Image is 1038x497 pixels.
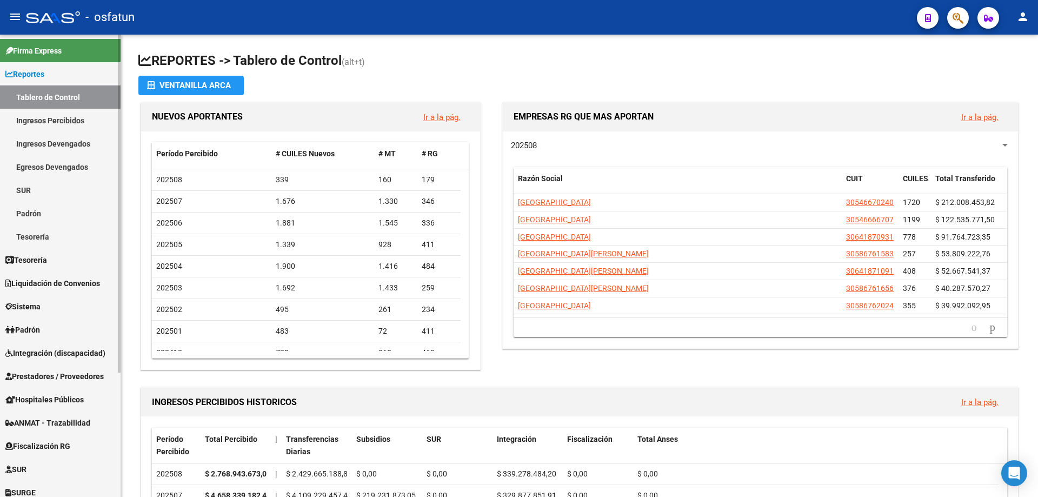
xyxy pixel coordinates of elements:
[378,238,413,251] div: 928
[427,435,441,443] span: SUR
[5,45,62,57] span: Firma Express
[967,322,982,334] a: go to previous page
[5,277,100,289] span: Liquidación de Convenios
[935,267,990,275] span: $ 52.667.541,37
[518,301,591,310] span: [GEOGRAPHIC_DATA]
[518,198,591,207] span: [GEOGRAPHIC_DATA]
[846,215,894,224] span: 30546666707
[518,249,649,258] span: [GEOGRAPHIC_DATA][PERSON_NAME]
[422,149,438,158] span: # RG
[156,262,182,270] span: 202504
[903,215,920,224] span: 1199
[378,174,413,186] div: 160
[5,370,104,382] span: Prestadores / Proveedores
[846,174,863,183] span: CUIT
[633,428,999,463] datatable-header-cell: Total Anses
[156,218,182,227] span: 202506
[152,142,271,165] datatable-header-cell: Período Percibido
[493,428,563,463] datatable-header-cell: Integración
[378,282,413,294] div: 1.433
[567,435,613,443] span: Fiscalización
[422,260,456,273] div: 484
[276,325,370,337] div: 483
[275,469,277,478] span: |
[846,233,894,241] span: 30641870931
[903,267,916,275] span: 408
[378,303,413,316] div: 261
[378,195,413,208] div: 1.330
[497,435,536,443] span: Integración
[846,249,894,258] span: 30586761583
[356,469,377,478] span: $ 0,00
[156,240,182,249] span: 202505
[518,233,591,241] span: [GEOGRAPHIC_DATA]
[152,111,243,122] span: NUEVOS APORTANTES
[5,394,84,406] span: Hospitales Públicos
[903,284,916,293] span: 376
[156,348,182,357] span: 202412
[378,347,413,359] div: 260
[903,301,916,310] span: 355
[276,260,370,273] div: 1.900
[422,217,456,229] div: 336
[374,142,417,165] datatable-header-cell: # MT
[271,428,282,463] datatable-header-cell: |
[935,284,990,293] span: $ 40.287.570,27
[205,435,257,443] span: Total Percibido
[5,254,47,266] span: Tesorería
[903,198,920,207] span: 1720
[422,428,493,463] datatable-header-cell: SUR
[935,174,995,183] span: Total Transferido
[427,469,447,478] span: $ 0,00
[352,428,422,463] datatable-header-cell: Subsidios
[147,76,235,95] div: Ventanilla ARCA
[846,267,894,275] span: 30641871091
[518,215,591,224] span: [GEOGRAPHIC_DATA]
[846,301,894,310] span: 30586762024
[378,260,413,273] div: 1.416
[5,440,70,452] span: Fiscalización RG
[514,111,654,122] span: EMPRESAS RG QUE MAS APORTAN
[276,217,370,229] div: 1.881
[423,112,461,122] a: Ir a la pág.
[5,301,41,313] span: Sistema
[156,197,182,206] span: 202507
[138,52,1021,71] h1: REPORTES -> Tablero de Control
[156,175,182,184] span: 202508
[842,167,899,203] datatable-header-cell: CUIT
[156,149,218,158] span: Período Percibido
[156,468,196,480] div: 202508
[378,217,413,229] div: 1.545
[935,198,995,207] span: $ 212.008.453,82
[205,469,271,478] strong: $ 2.768.943.673,07
[518,267,649,275] span: [GEOGRAPHIC_DATA][PERSON_NAME]
[422,195,456,208] div: 346
[156,435,189,456] span: Período Percibido
[5,324,40,336] span: Padrón
[152,397,297,407] span: INGRESOS PERCIBIDOS HISTORICOS
[935,215,995,224] span: $ 122.535.771,50
[935,233,990,241] span: $ 91.764.723,35
[5,347,105,359] span: Integración (discapacidad)
[276,149,335,158] span: # CUILES Nuevos
[931,167,1007,203] datatable-header-cell: Total Transferido
[156,305,182,314] span: 202502
[282,428,352,463] datatable-header-cell: Transferencias Diarias
[422,238,456,251] div: 411
[156,327,182,335] span: 202501
[5,68,44,80] span: Reportes
[563,428,633,463] datatable-header-cell: Fiscalización
[953,392,1007,412] button: Ir a la pág.
[514,167,842,203] datatable-header-cell: Razón Social
[422,303,456,316] div: 234
[275,435,277,443] span: |
[903,249,916,258] span: 257
[85,5,135,29] span: - osfatun
[9,10,22,23] mat-icon: menu
[415,107,469,127] button: Ir a la pág.
[286,435,338,456] span: Transferencias Diarias
[378,325,413,337] div: 72
[935,301,990,310] span: $ 39.992.092,95
[276,195,370,208] div: 1.676
[5,417,90,429] span: ANMAT - Trazabilidad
